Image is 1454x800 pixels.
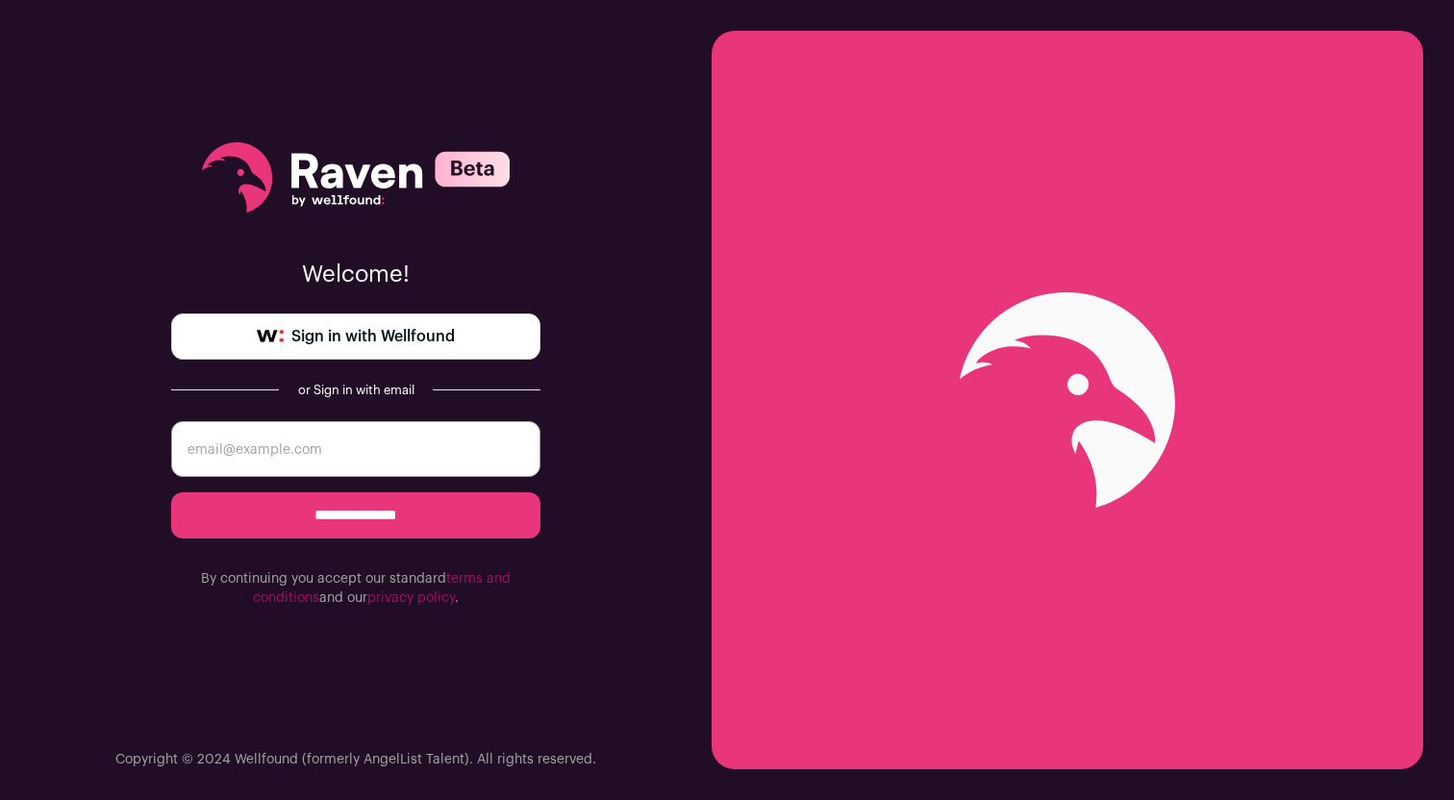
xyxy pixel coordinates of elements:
a: privacy policy [367,591,455,605]
input: email@example.com [171,421,540,477]
p: Copyright © 2024 Wellfound (formerly AngelList Talent). All rights reserved. [115,750,596,769]
a: Sign in with Wellfound [171,313,540,360]
div: or Sign in with email [294,383,417,398]
p: Welcome! [171,260,540,290]
a: terms and conditions [253,572,511,605]
p: By continuing you accept our standard and our . [171,569,540,608]
span: Sign in with Wellfound [291,325,455,348]
img: wellfound-symbol-flush-black-fb3c872781a75f747ccb3a119075da62bfe97bd399995f84a933054e44a575c4.png [257,330,284,343]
